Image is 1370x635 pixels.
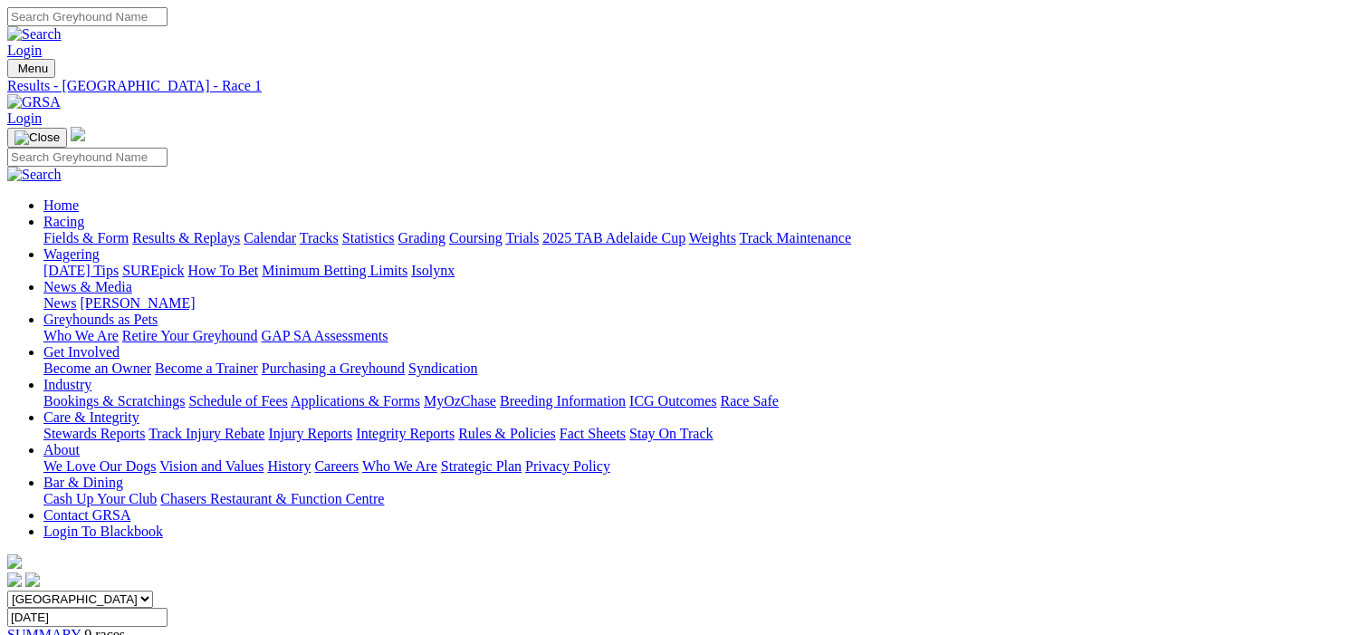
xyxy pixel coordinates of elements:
[159,458,263,474] a: Vision and Values
[542,230,685,245] a: 2025 TAB Adelaide Cup
[43,295,76,311] a: News
[362,458,437,474] a: Who We Are
[262,361,405,376] a: Purchasing a Greyhound
[356,426,455,441] a: Integrity Reports
[7,111,42,126] a: Login
[689,230,736,245] a: Weights
[43,214,84,229] a: Racing
[314,458,359,474] a: Careers
[43,442,80,457] a: About
[720,393,778,409] a: Race Safe
[500,393,626,409] a: Breeding Information
[43,230,1363,246] div: Racing
[188,263,259,278] a: How To Bet
[300,230,339,245] a: Tracks
[7,7,168,26] input: Search
[291,393,420,409] a: Applications & Forms
[342,230,395,245] a: Statistics
[132,230,240,245] a: Results & Replays
[7,572,22,587] img: facebook.svg
[43,458,156,474] a: We Love Our Dogs
[505,230,539,245] a: Trials
[7,78,1363,94] a: Results - [GEOGRAPHIC_DATA] - Race 1
[408,361,477,376] a: Syndication
[160,491,384,506] a: Chasers Restaurant & Function Centre
[43,328,119,343] a: Who We Are
[43,312,158,327] a: Greyhounds as Pets
[43,295,1363,312] div: News & Media
[43,246,100,262] a: Wagering
[43,328,1363,344] div: Greyhounds as Pets
[188,393,287,409] a: Schedule of Fees
[424,393,496,409] a: MyOzChase
[244,230,296,245] a: Calendar
[7,26,62,43] img: Search
[43,491,1363,507] div: Bar & Dining
[267,458,311,474] a: History
[43,393,1363,409] div: Industry
[43,344,120,360] a: Get Involved
[398,230,445,245] a: Grading
[43,361,1363,377] div: Get Involved
[43,409,139,425] a: Care & Integrity
[7,59,55,78] button: Toggle navigation
[43,491,157,506] a: Cash Up Your Club
[43,524,163,539] a: Login To Blackbook
[43,361,151,376] a: Become an Owner
[43,263,119,278] a: [DATE] Tips
[262,263,407,278] a: Minimum Betting Limits
[155,361,258,376] a: Become a Trainer
[7,148,168,167] input: Search
[43,426,1363,442] div: Care & Integrity
[43,263,1363,279] div: Wagering
[43,279,132,294] a: News & Media
[525,458,610,474] a: Privacy Policy
[740,230,851,245] a: Track Maintenance
[25,572,40,587] img: twitter.svg
[43,377,91,392] a: Industry
[411,263,455,278] a: Isolynx
[43,393,185,409] a: Bookings & Scratchings
[43,197,79,213] a: Home
[7,167,62,183] img: Search
[43,230,129,245] a: Fields & Form
[43,507,130,523] a: Contact GRSA
[560,426,626,441] a: Fact Sheets
[7,128,67,148] button: Toggle navigation
[14,130,60,145] img: Close
[7,608,168,627] input: Select date
[122,263,184,278] a: SUREpick
[43,426,145,441] a: Stewards Reports
[7,94,61,111] img: GRSA
[122,328,258,343] a: Retire Your Greyhound
[262,328,388,343] a: GAP SA Assessments
[43,458,1363,475] div: About
[148,426,264,441] a: Track Injury Rebate
[629,393,716,409] a: ICG Outcomes
[18,62,48,75] span: Menu
[441,458,522,474] a: Strategic Plan
[80,295,195,311] a: [PERSON_NAME]
[7,554,22,569] img: logo-grsa-white.png
[268,426,352,441] a: Injury Reports
[458,426,556,441] a: Rules & Policies
[43,475,123,490] a: Bar & Dining
[71,127,85,141] img: logo-grsa-white.png
[629,426,713,441] a: Stay On Track
[449,230,503,245] a: Coursing
[7,43,42,58] a: Login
